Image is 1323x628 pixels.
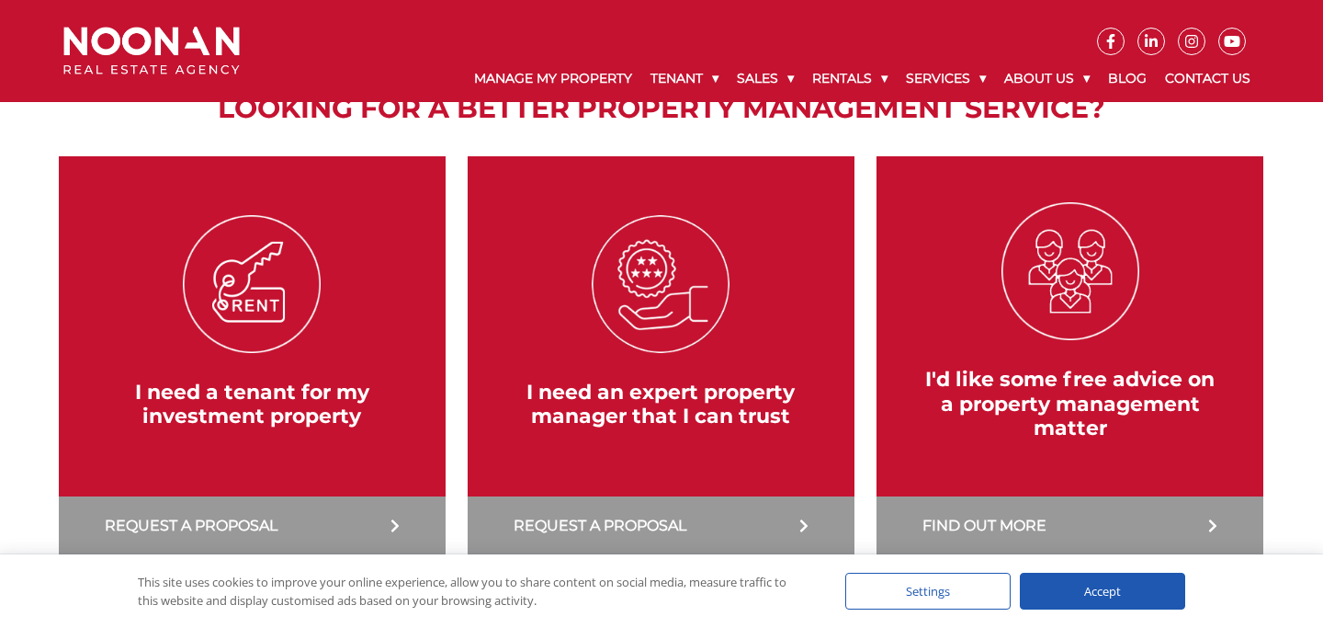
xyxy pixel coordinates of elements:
[63,27,240,75] img: Noonan Real Estate Agency
[641,55,728,102] a: Tenant
[845,573,1011,610] div: Settings
[465,55,641,102] a: Manage My Property
[728,55,803,102] a: Sales
[995,55,1099,102] a: About Us
[1099,55,1156,102] a: Blog
[50,87,1274,129] h2: Looking for a better property management service?
[1020,573,1185,610] div: Accept
[803,55,897,102] a: Rentals
[138,573,808,610] div: This site uses cookies to improve your online experience, allow you to share content on social me...
[1156,55,1260,102] a: Contact Us
[897,55,995,102] a: Services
